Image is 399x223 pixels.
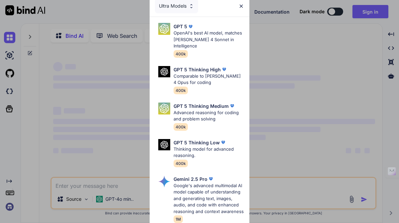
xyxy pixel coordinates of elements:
img: premium [221,66,227,73]
img: Pick Models [158,139,170,151]
img: premium [229,103,235,109]
p: OpenAI's best AI model, matches [PERSON_NAME] 4 Sonnet in Intelligence [174,30,244,49]
p: Comparable to [PERSON_NAME] 4 Opus for coding [174,73,244,86]
span: 400k [174,123,188,131]
img: premium [207,176,214,182]
img: premium [220,139,226,146]
span: 400k [174,50,188,58]
p: GPT 5 Thinking High [174,66,221,73]
p: GPT 5 Thinking Medium [174,103,229,110]
img: close [238,3,244,9]
p: Thinking model for advanced reasoning. [174,146,244,159]
p: Google's advanced multimodal AI model capable of understanding and generating text, images, audio... [174,183,244,215]
img: Pick Models [158,66,170,78]
img: Pick Models [158,103,170,114]
img: premium [187,23,194,30]
span: 400k [174,87,188,94]
p: Advanced reasoning for coding and problem solving [174,110,244,122]
img: Pick Models [158,23,170,35]
img: Pick Models [158,176,170,187]
img: Pick Models [189,3,194,9]
p: Gemini 2.5 Pro [174,176,207,183]
span: 1M [174,215,183,223]
p: GPT 5 Thinking Low [174,139,220,146]
span: 400k [174,160,188,167]
p: GPT 5 [174,23,187,30]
